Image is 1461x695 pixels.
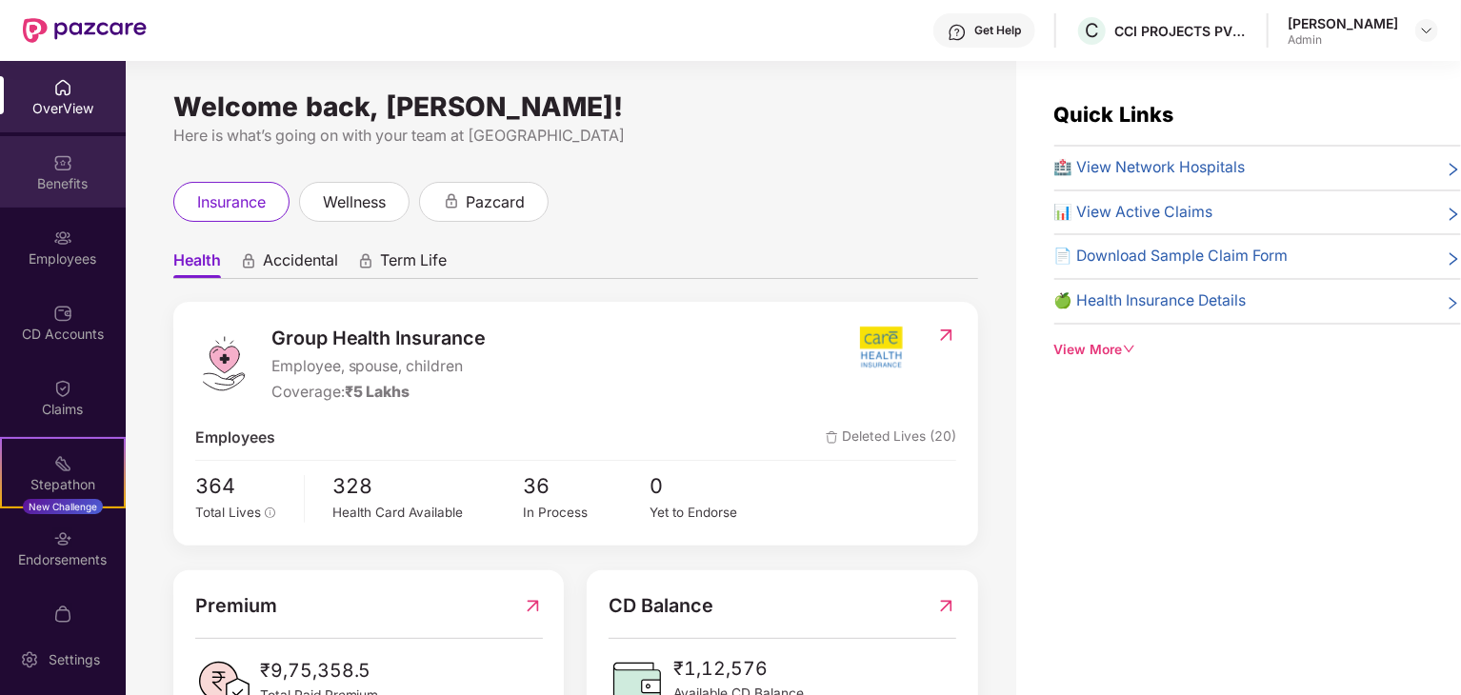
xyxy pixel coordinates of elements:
img: deleteIcon [826,431,838,444]
span: Group Health Insurance [271,324,487,353]
span: right [1446,160,1461,180]
img: insurerIcon [846,324,917,371]
img: svg+xml;base64,PHN2ZyBpZD0iRW1wbG95ZWVzIiB4bWxucz0iaHR0cDovL3d3dy53My5vcmcvMjAwMC9zdmciIHdpZHRoPS... [53,228,72,248]
img: logo [195,335,252,392]
div: In Process [523,503,650,523]
div: animation [443,192,460,209]
img: svg+xml;base64,PHN2ZyB4bWxucz0iaHR0cDovL3d3dy53My5vcmcvMjAwMC9zdmciIHdpZHRoPSIyMSIgaGVpZ2h0PSIyMC... [53,454,72,473]
span: CD Balance [609,591,713,621]
span: Quick Links [1054,102,1174,127]
span: pazcard [466,190,525,214]
span: insurance [197,190,266,214]
div: [PERSON_NAME] [1288,14,1398,32]
img: RedirectIcon [936,591,956,621]
div: Stepathon [2,475,124,494]
div: New Challenge [23,499,103,514]
img: RedirectIcon [936,326,956,345]
img: svg+xml;base64,PHN2ZyBpZD0iRHJvcGRvd24tMzJ4MzIiIHhtbG5zPSJodHRwOi8vd3d3LnczLm9yZy8yMDAwL3N2ZyIgd2... [1419,23,1434,38]
div: Coverage: [271,381,487,405]
span: ₹5 Lakhs [345,383,410,401]
span: Health [173,250,221,278]
img: svg+xml;base64,PHN2ZyBpZD0iSG9tZSIgeG1sbnM9Imh0dHA6Ly93d3cudzMub3JnLzIwMDAvc3ZnIiB3aWR0aD0iMjAiIG... [53,78,72,97]
img: svg+xml;base64,PHN2ZyBpZD0iU2V0dGluZy0yMHgyMCIgeG1sbnM9Imh0dHA6Ly93d3cudzMub3JnLzIwMDAvc3ZnIiB3aW... [20,650,39,669]
span: 🏥 View Network Hospitals [1054,156,1246,180]
img: New Pazcare Logo [23,18,147,43]
span: Accidental [263,250,338,278]
span: 🍏 Health Insurance Details [1054,289,1247,313]
img: svg+xml;base64,PHN2ZyBpZD0iTXlfT3JkZXJzIiBkYXRhLW5hbWU9Ik15IE9yZGVycyIgeG1sbnM9Imh0dHA6Ly93d3cudz... [53,605,72,624]
span: Employees [195,427,275,450]
span: right [1446,293,1461,313]
span: 36 [523,470,650,503]
span: info-circle [265,507,276,519]
img: RedirectIcon [523,591,543,621]
div: CCI PROJECTS PVT LTD [1114,22,1248,40]
span: Deleted Lives (20) [826,427,956,450]
div: Settings [43,650,106,669]
span: Employee, spouse, children [271,355,487,379]
span: C [1085,19,1099,42]
span: ₹1,12,576 [673,654,804,684]
div: Get Help [974,23,1021,38]
img: svg+xml;base64,PHN2ZyBpZD0iRW5kb3JzZW1lbnRzIiB4bWxucz0iaHR0cDovL3d3dy53My5vcmcvMjAwMC9zdmciIHdpZH... [53,529,72,548]
img: svg+xml;base64,PHN2ZyBpZD0iSGVscC0zMngzMiIgeG1sbnM9Imh0dHA6Ly93d3cudzMub3JnLzIwMDAvc3ZnIiB3aWR0aD... [948,23,967,42]
div: View More [1054,340,1461,361]
span: ₹9,75,358.5 [260,656,379,685]
span: Total Lives [195,505,261,520]
span: 📄 Download Sample Claim Form [1054,245,1289,268]
div: animation [240,252,257,269]
span: 364 [195,470,290,503]
img: svg+xml;base64,PHN2ZyBpZD0iQ0RfQWNjb3VudHMiIGRhdGEtbmFtZT0iQ0QgQWNjb3VudHMiIHhtbG5zPSJodHRwOi8vd3... [53,304,72,323]
span: wellness [323,190,386,214]
div: Yet to Endorse [650,503,777,523]
div: Admin [1288,32,1398,48]
span: right [1446,248,1461,268]
span: Term Life [380,250,447,278]
img: svg+xml;base64,PHN2ZyBpZD0iQmVuZWZpdHMiIHhtbG5zPSJodHRwOi8vd3d3LnczLm9yZy8yMDAwL3N2ZyIgd2lkdGg9Ij... [53,153,72,172]
div: Here is what’s going on with your team at [GEOGRAPHIC_DATA] [173,124,978,148]
img: svg+xml;base64,PHN2ZyBpZD0iQ2xhaW0iIHhtbG5zPSJodHRwOi8vd3d3LnczLm9yZy8yMDAwL3N2ZyIgd2lkdGg9IjIwIi... [53,379,72,398]
span: down [1123,343,1136,356]
div: Health Card Available [333,503,524,523]
span: right [1446,205,1461,225]
span: Premium [195,591,277,621]
span: 328 [333,470,524,503]
div: Welcome back, [PERSON_NAME]! [173,99,978,114]
span: 📊 View Active Claims [1054,201,1213,225]
div: animation [357,252,374,269]
span: 0 [650,470,777,503]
